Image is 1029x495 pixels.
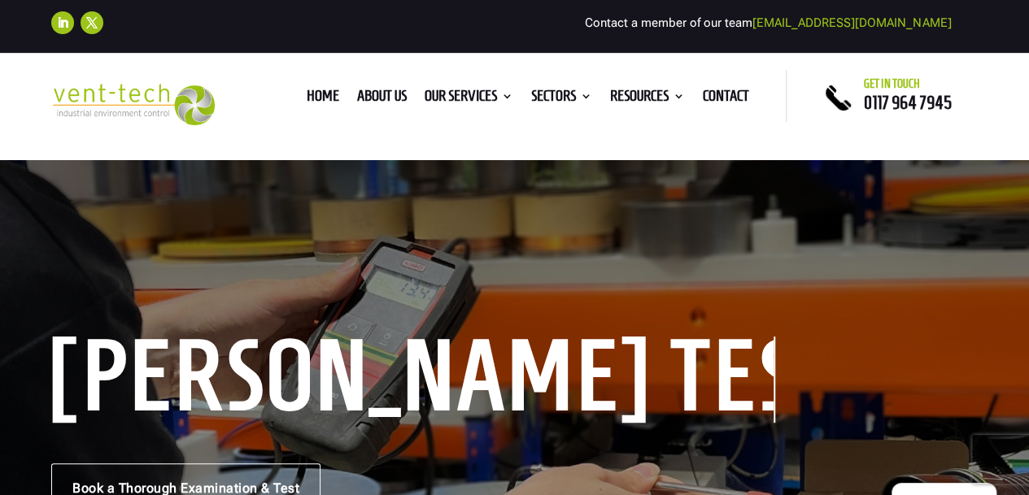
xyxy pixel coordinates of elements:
a: Sectors [531,90,592,108]
img: 2023-09-27T08_35_16.549ZVENT-TECH---Clear-background [51,84,214,125]
a: 0117 964 7945 [863,93,951,112]
h1: [PERSON_NAME] Testing [51,337,775,423]
a: Our Services [425,90,513,108]
a: Follow on LinkedIn [51,11,74,34]
a: About us [357,90,407,108]
a: Contact [703,90,749,108]
a: [EMAIL_ADDRESS][DOMAIN_NAME] [752,15,951,30]
span: Contact a member of our team [585,15,951,30]
a: Follow on X [81,11,103,34]
a: Resources [610,90,685,108]
a: Home [307,90,339,108]
span: Get in touch [863,77,919,90]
